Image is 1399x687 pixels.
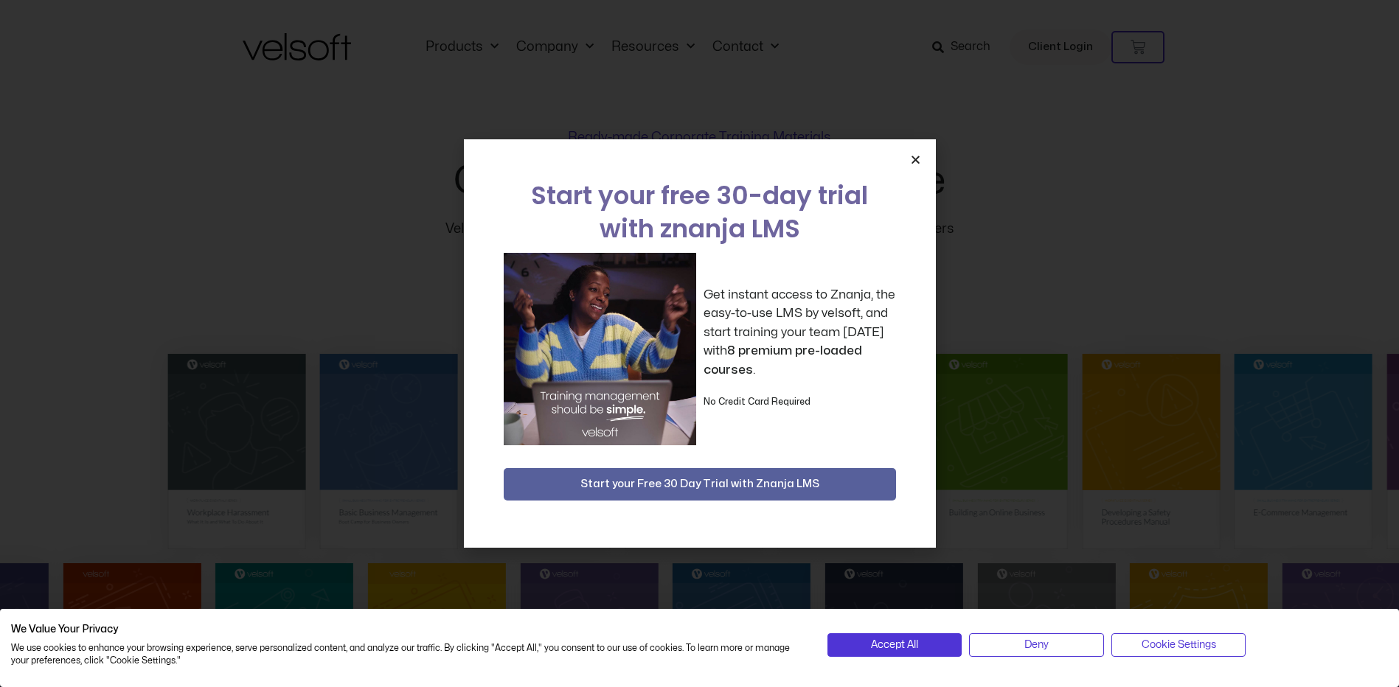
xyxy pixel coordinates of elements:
[910,154,921,165] a: Close
[704,285,896,380] p: Get instant access to Znanja, the easy-to-use LMS by velsoft, and start training your team [DATE]...
[827,633,962,657] button: Accept all cookies
[504,468,896,501] button: Start your Free 30 Day Trial with Znanja LMS
[504,179,896,245] h2: Start your free 30-day trial with znanja LMS
[1024,637,1049,653] span: Deny
[11,623,805,636] h2: We Value Your Privacy
[580,475,819,493] span: Start your Free 30 Day Trial with Znanja LMS
[969,633,1104,657] button: Deny all cookies
[1142,637,1216,653] span: Cookie Settings
[1212,655,1392,687] iframe: chat widget
[1111,633,1246,657] button: Adjust cookie preferences
[11,642,805,667] p: We use cookies to enhance your browsing experience, serve personalized content, and analyze our t...
[504,253,696,445] img: a woman sitting at her laptop dancing
[871,637,918,653] span: Accept All
[704,344,862,376] strong: 8 premium pre-loaded courses
[704,397,810,406] strong: No Credit Card Required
